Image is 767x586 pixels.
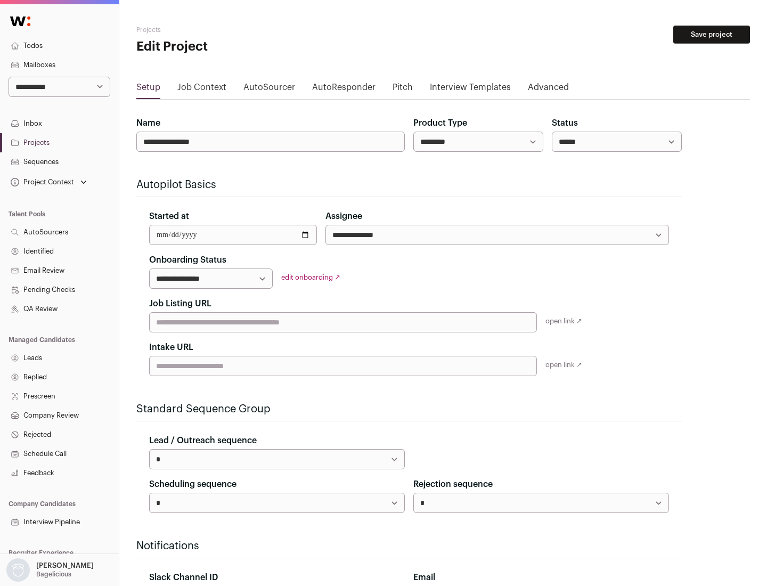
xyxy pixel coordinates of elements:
[673,26,750,44] button: Save project
[177,81,226,98] a: Job Context
[413,571,669,584] div: Email
[281,274,340,281] a: edit onboarding ↗
[393,81,413,98] a: Pitch
[413,478,493,491] label: Rejection sequence
[4,11,36,32] img: Wellfound
[36,570,71,579] p: Bagelicious
[528,81,569,98] a: Advanced
[136,539,682,554] h2: Notifications
[552,117,578,129] label: Status
[149,210,189,223] label: Started at
[4,558,96,582] button: Open dropdown
[149,297,211,310] label: Job Listing URL
[136,177,682,192] h2: Autopilot Basics
[36,561,94,570] p: [PERSON_NAME]
[136,402,682,417] h2: Standard Sequence Group
[136,81,160,98] a: Setup
[149,254,226,266] label: Onboarding Status
[243,81,295,98] a: AutoSourcer
[6,558,30,582] img: nopic.png
[9,175,89,190] button: Open dropdown
[312,81,376,98] a: AutoResponder
[325,210,362,223] label: Assignee
[136,117,160,129] label: Name
[149,478,236,491] label: Scheduling sequence
[149,571,218,584] label: Slack Channel ID
[9,178,74,186] div: Project Context
[430,81,511,98] a: Interview Templates
[413,117,467,129] label: Product Type
[149,341,193,354] label: Intake URL
[149,434,257,447] label: Lead / Outreach sequence
[136,26,341,34] h2: Projects
[136,38,341,55] h1: Edit Project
